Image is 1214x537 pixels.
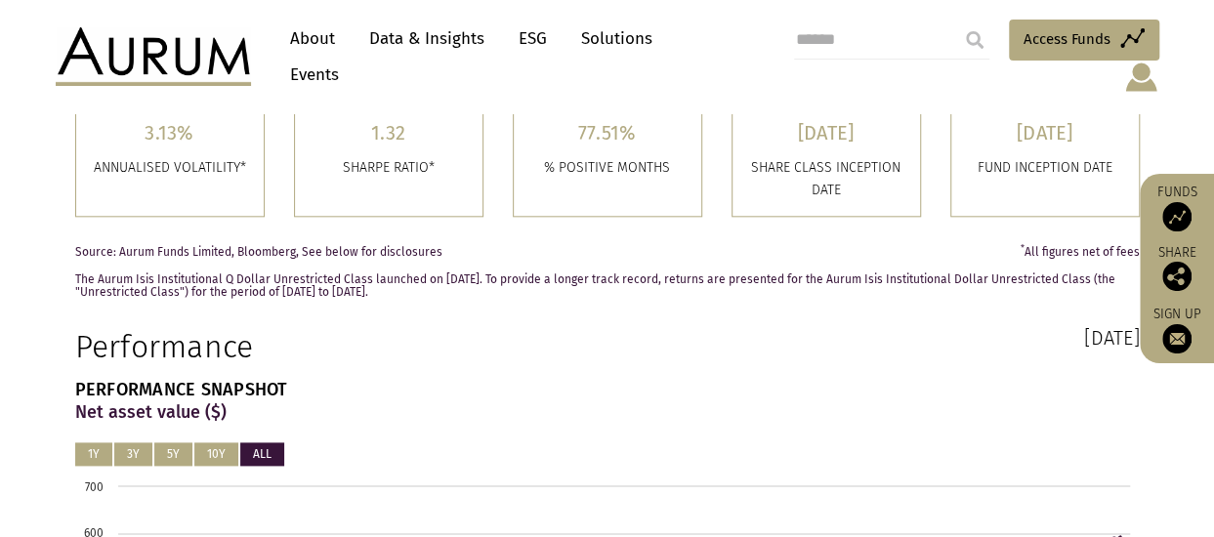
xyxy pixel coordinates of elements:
button: 3Y [114,442,152,466]
img: account-icon.svg [1123,61,1159,94]
h5: 1.32 [310,123,468,143]
a: Events [280,57,339,93]
img: Share this post [1162,262,1192,291]
button: 10Y [194,442,238,466]
p: FUND INCEPTION DATE [966,157,1124,179]
strong: PERFORMANCE SNAPSHOT [75,379,288,400]
a: About [280,21,345,57]
div: Share [1150,246,1204,291]
span: All figures net of fees [1021,246,1140,259]
p: ANNUALISED VOLATILITY* [91,157,249,179]
input: Submit [955,21,994,60]
h5: 77.51% [528,123,687,143]
a: Sign up [1150,306,1204,353]
h5: [DATE] [747,123,905,143]
button: ALL [240,442,284,466]
strong: Net asset value ($) [75,401,227,423]
span: Source: Aurum Funds Limited, Bloomberg, See below for disclosures [75,246,442,259]
a: Solutions [571,21,662,57]
h1: Performance [75,328,593,365]
a: ESG [509,21,557,57]
p: The Aurum Isis Institutional Q Dollar Unrestricted Class launched on [DATE]. To provide a longer ... [75,273,1140,299]
a: Funds [1150,184,1204,231]
h3: [DATE] [622,328,1140,348]
h5: [DATE] [966,123,1124,143]
p: SHARE CLASS INCEPTION DATE [747,157,905,201]
p: SHARPE RATIO* [310,157,468,179]
a: Data & Insights [359,21,494,57]
button: 1Y [75,442,112,466]
button: 5Y [154,442,192,466]
text: 700 [85,480,104,494]
h5: 3.13% [91,123,249,143]
p: % POSITIVE MONTHS [528,157,687,179]
img: Access Funds [1162,202,1192,231]
img: Sign up to our newsletter [1162,324,1192,353]
img: Aurum [56,27,251,86]
span: Access Funds [1024,27,1110,51]
a: Access Funds [1009,20,1159,61]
